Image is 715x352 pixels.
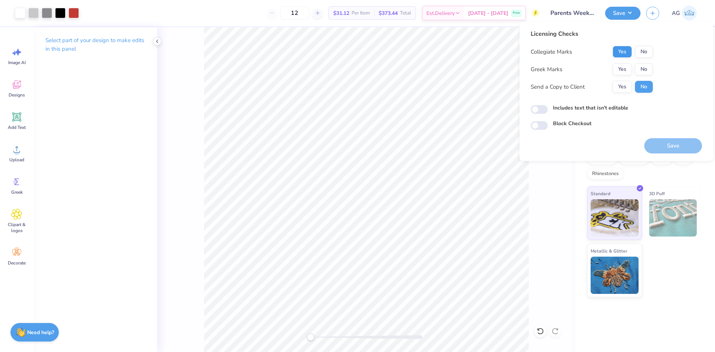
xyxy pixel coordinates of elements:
span: $373.44 [379,9,398,17]
span: Add Text [8,124,26,130]
span: Free [513,10,520,16]
button: No [635,46,653,58]
label: Block Checkout [553,120,591,127]
button: No [635,81,653,93]
strong: Need help? [27,329,54,336]
span: AG [672,9,680,18]
span: Per Item [352,9,370,17]
div: Collegiate Marks [531,48,572,56]
span: Standard [591,190,610,197]
span: Metallic & Glitter [591,247,627,255]
a: AG [668,6,700,20]
div: Accessibility label [307,333,314,341]
button: Save [605,7,641,20]
span: Total [400,9,411,17]
div: Licensing Checks [531,29,653,38]
span: Clipart & logos [4,222,29,234]
button: Yes [613,81,632,93]
button: Yes [613,63,632,75]
span: Greek [11,189,23,195]
span: Upload [9,157,24,163]
span: [DATE] - [DATE] [468,9,508,17]
span: Image AI [8,60,26,66]
span: 3D Puff [649,190,665,197]
span: Decorate [8,260,26,266]
p: Select part of your design to make edits in this panel [45,36,145,53]
span: Est. Delivery [426,9,455,17]
div: Rhinestones [587,168,623,180]
span: Designs [9,92,25,98]
button: No [635,63,653,75]
label: Includes text that isn't editable [553,104,628,112]
img: Aljosh Eyron Garcia [682,6,697,20]
div: Greek Marks [531,65,562,74]
span: $31.12 [333,9,349,17]
img: Standard [591,199,639,237]
input: – – [280,6,309,20]
img: Metallic & Glitter [591,257,639,294]
input: Untitled Design [545,6,600,20]
div: Send a Copy to Client [531,83,585,91]
button: Yes [613,46,632,58]
img: 3D Puff [649,199,697,237]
